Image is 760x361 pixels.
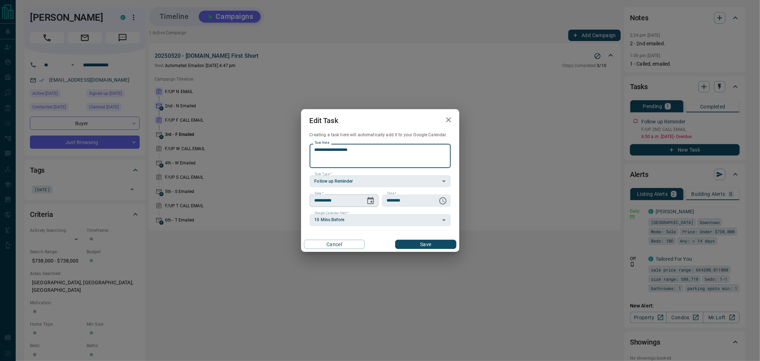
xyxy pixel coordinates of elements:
h2: Edit Task [301,109,347,132]
div: Follow up Reminder [310,175,451,187]
label: Task Note [315,141,329,145]
label: Date [315,191,324,196]
button: Choose date, selected date is Oct 13, 2025 [363,194,378,208]
div: 10 Mins Before [310,214,451,226]
label: Task Type [315,172,331,177]
label: Time [387,191,396,196]
p: Creating a task here will automatically add it to your Google Calendar. [310,132,451,138]
label: Google Calendar Alert [315,211,349,215]
button: Choose time, selected time is 6:00 AM [436,194,450,208]
button: Cancel [304,240,365,249]
button: Save [395,240,456,249]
